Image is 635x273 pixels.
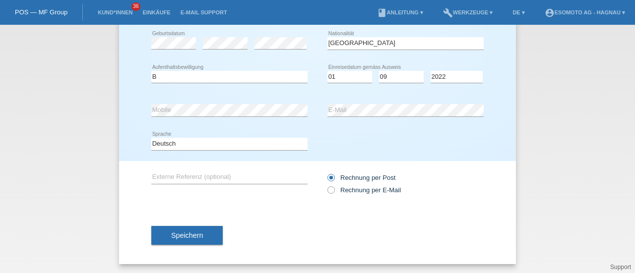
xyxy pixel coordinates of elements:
span: Speichern [171,231,203,239]
a: DE ▾ [508,9,529,15]
a: Kund*innen [93,9,137,15]
a: Support [610,264,631,271]
button: Speichern [151,226,223,245]
a: buildWerkzeuge ▾ [438,9,498,15]
a: Einkäufe [137,9,175,15]
span: 36 [131,2,140,11]
input: Rechnung per Post [327,174,334,186]
label: Rechnung per Post [327,174,395,181]
input: Rechnung per E-Mail [327,186,334,199]
label: Rechnung per E-Mail [327,186,401,194]
i: account_circle [545,8,555,18]
a: POS — MF Group [15,8,67,16]
i: book [377,8,387,18]
a: bookAnleitung ▾ [372,9,428,15]
a: account_circleEsomoto AG - Hagnau ▾ [540,9,630,15]
i: build [443,8,453,18]
a: E-Mail Support [176,9,232,15]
